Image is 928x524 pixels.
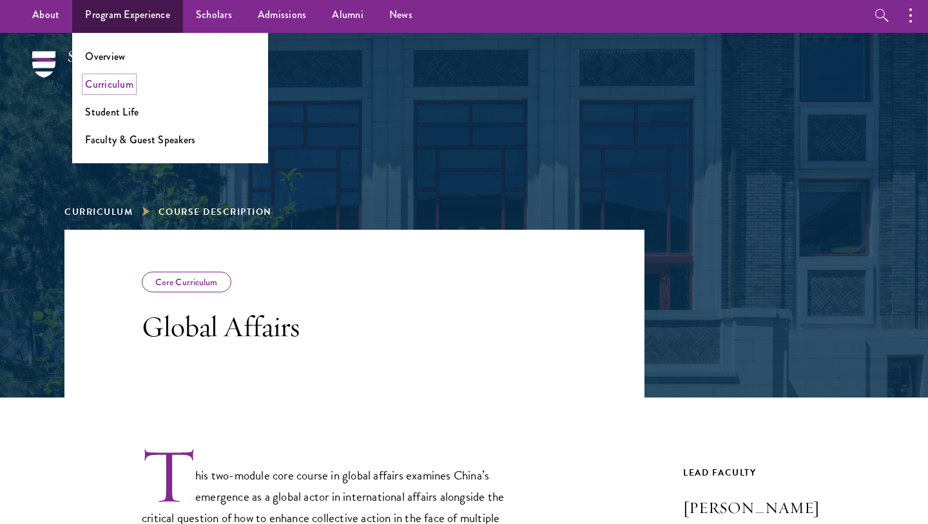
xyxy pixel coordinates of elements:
a: Curriculum [85,77,133,92]
a: Overview [85,49,125,64]
div: Core Curriculum [142,272,231,292]
h3: Global Affairs [142,308,509,345]
a: Student Life [85,105,139,119]
div: Lead Faculty [683,465,864,481]
h3: [PERSON_NAME] [683,497,864,519]
span: Course Description [159,205,272,219]
a: Faculty & Guest Speakers [85,132,195,147]
a: Curriculum [64,205,133,219]
img: Schwarzman Scholars [32,51,168,96]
